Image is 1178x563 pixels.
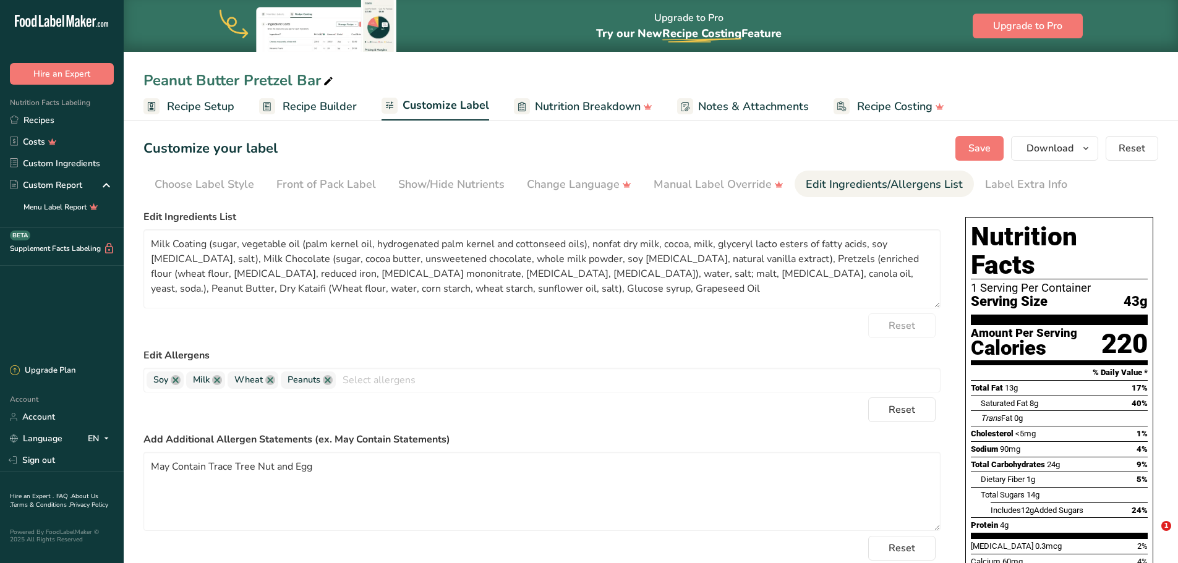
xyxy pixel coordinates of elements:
span: Dietary Fiber [981,475,1025,484]
span: 12g [1021,506,1034,515]
a: Recipe Costing [834,93,944,121]
a: FAQ . [56,492,71,501]
a: Hire an Expert . [10,492,54,501]
input: Select allergens [336,370,940,389]
span: 0g [1014,413,1023,423]
span: Recipe Costing [662,26,741,41]
a: About Us . [10,492,98,509]
div: Label Extra Info [985,176,1067,193]
span: 4g [1000,520,1009,530]
span: Nutrition Breakdown [535,98,641,115]
span: Recipe Builder [283,98,357,115]
div: Change Language [527,176,631,193]
span: Save [968,141,991,156]
div: Calories [971,339,1077,357]
span: Sodium [971,444,998,454]
div: Show/Hide Nutrients [398,176,505,193]
span: 90mg [1000,444,1020,454]
span: Cholesterol [971,429,1014,438]
span: Notes & Attachments [698,98,809,115]
label: Edit Ingredients List [143,210,941,224]
span: Wheat [234,373,263,387]
label: Edit Allergens [143,348,941,363]
span: 1 [1161,521,1171,531]
div: 220 [1101,328,1148,360]
span: 13g [1005,383,1018,392]
div: Amount Per Serving [971,328,1077,339]
span: 24g [1047,460,1060,469]
span: 1% [1137,429,1148,438]
span: 40% [1132,399,1148,408]
span: Recipe Setup [167,98,234,115]
iframe: Intercom live chat [1136,521,1166,551]
span: Total Sugars [981,490,1025,499]
span: 5% [1137,475,1148,484]
span: Reset [889,402,915,417]
span: Soy [153,373,168,387]
button: Upgrade to Pro [973,14,1083,38]
div: Manual Label Override [654,176,783,193]
span: Reset [1119,141,1145,156]
button: Reset [868,536,936,561]
span: Milk [193,373,210,387]
span: Peanuts [288,373,320,387]
span: 14g [1026,490,1039,499]
button: Download [1011,136,1098,161]
span: Reset [889,541,915,556]
div: Front of Pack Label [276,176,376,193]
i: Trans [981,413,1001,423]
span: 17% [1132,383,1148,392]
div: Choose Label Style [155,176,254,193]
label: Add Additional Allergen Statements (ex. May Contain Statements) [143,432,941,447]
a: Recipe Setup [143,93,234,121]
span: Customize Label [403,97,489,114]
span: Download [1026,141,1073,156]
span: 4% [1137,444,1148,454]
div: 1 Serving Per Container [971,282,1148,294]
div: Upgrade to Pro [596,1,782,52]
a: Terms & Conditions . [11,501,70,509]
div: Edit Ingredients/Allergens List [806,176,963,193]
span: 24% [1132,506,1148,515]
a: Customize Label [382,91,489,121]
span: Protein [971,520,998,530]
span: 9% [1137,460,1148,469]
span: [MEDICAL_DATA] [971,541,1033,551]
div: Upgrade Plan [10,365,75,377]
span: <5mg [1015,429,1036,438]
a: Notes & Attachments [677,93,809,121]
span: Recipe Costing [857,98,933,115]
span: Upgrade to Pro [993,19,1062,33]
section: % Daily Value * [971,365,1148,380]
div: Custom Report [10,179,82,192]
span: 1g [1026,475,1035,484]
span: Saturated Fat [981,399,1028,408]
button: Save [955,136,1004,161]
h1: Customize your label [143,138,278,159]
div: BETA [10,231,30,240]
span: Total Fat [971,383,1003,392]
span: Reset [889,318,915,333]
a: Language [10,428,62,449]
div: Powered By FoodLabelMaker © 2025 All Rights Reserved [10,528,114,543]
span: 0.3mcg [1035,541,1062,551]
a: Privacy Policy [70,501,108,509]
h1: Nutrition Facts [971,222,1148,279]
button: Hire an Expert [10,63,114,85]
span: 8g [1030,399,1038,408]
a: Nutrition Breakdown [514,93,652,121]
span: Includes Added Sugars [991,506,1083,515]
button: Reset [868,397,936,422]
span: Serving Size [971,294,1048,310]
span: Try our New Feature [596,26,782,41]
span: 43g [1124,294,1148,310]
div: EN [88,431,114,446]
span: Fat [981,413,1012,423]
div: Peanut Butter Pretzel Bar [143,69,336,91]
button: Reset [868,313,936,338]
a: Recipe Builder [259,93,357,121]
button: Reset [1106,136,1158,161]
span: Total Carbohydrates [971,460,1045,469]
